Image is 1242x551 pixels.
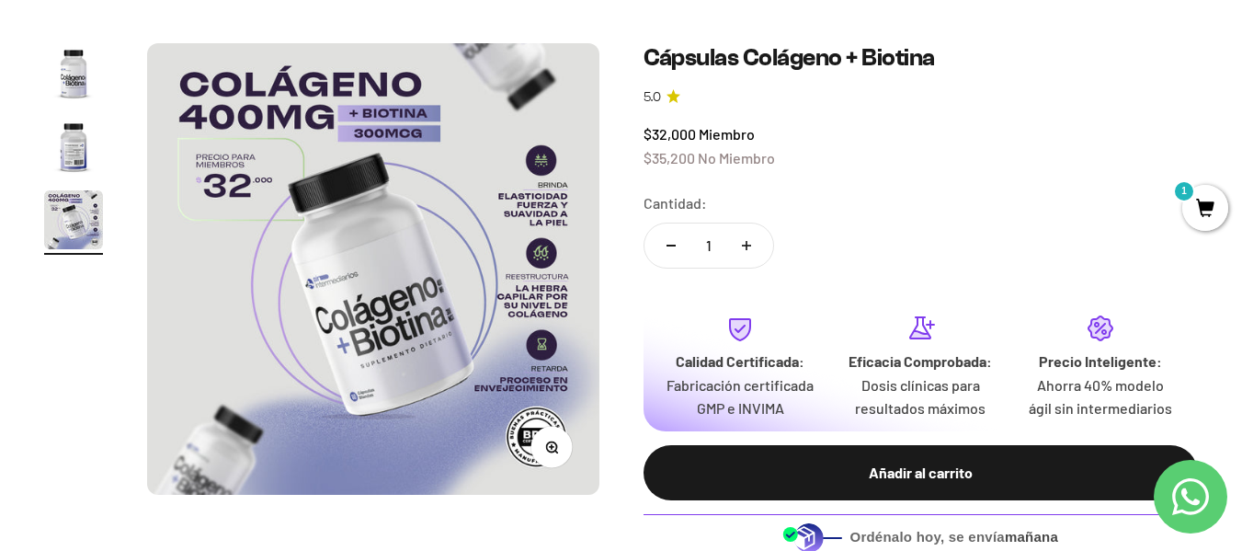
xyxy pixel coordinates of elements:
[1025,373,1176,420] p: Ahorra 40% modelo ágil sin intermediarios
[44,117,103,176] img: Cápsulas Colágeno + Biotina
[299,274,381,305] button: Enviar
[1039,352,1162,370] strong: Precio Inteligente:
[22,87,381,137] div: Un aval de expertos o estudios clínicos en la página.
[845,373,996,420] p: Dosis clínicas para resultados máximos
[44,117,103,181] button: Ir al artículo 2
[22,29,381,72] p: ¿Qué te daría la seguridad final para añadir este producto a tu carrito?
[44,43,103,108] button: Ir al artículo 1
[147,43,599,495] img: Cápsulas Colágeno + Biotina
[644,191,707,215] label: Cantidad:
[301,274,379,305] span: Enviar
[644,125,696,143] span: $32,000
[698,149,775,166] span: No Miembro
[680,461,1162,485] div: Añadir al carrito
[644,445,1199,500] button: Añadir al carrito
[699,125,755,143] span: Miembro
[644,224,698,268] button: Reducir cantidad
[644,43,1199,72] h1: Cápsulas Colágeno + Biotina
[44,190,103,249] img: Cápsulas Colágeno + Biotina
[666,373,816,420] p: Fabricación certificada GMP e INVIMA
[849,352,992,370] strong: Eficacia Comprobada:
[720,224,773,268] button: Aumentar cantidad
[22,178,381,211] div: Un mensaje de garantía de satisfacción visible.
[849,527,1058,547] span: Ordénalo hoy, se envía
[22,142,381,174] div: Más detalles sobre la fecha exacta de entrega.
[676,352,804,370] strong: Calidad Certificada:
[644,149,695,166] span: $35,200
[1005,529,1058,545] b: mañana
[44,43,103,102] img: Cápsulas Colágeno + Biotina
[644,87,661,108] span: 5.0
[44,190,103,255] button: Ir al artículo 3
[1173,180,1195,202] mark: 1
[22,215,381,265] div: La confirmación de la pureza de los ingredientes.
[1182,200,1228,220] a: 1
[644,87,1199,108] a: 5.05.0 de 5.0 estrellas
